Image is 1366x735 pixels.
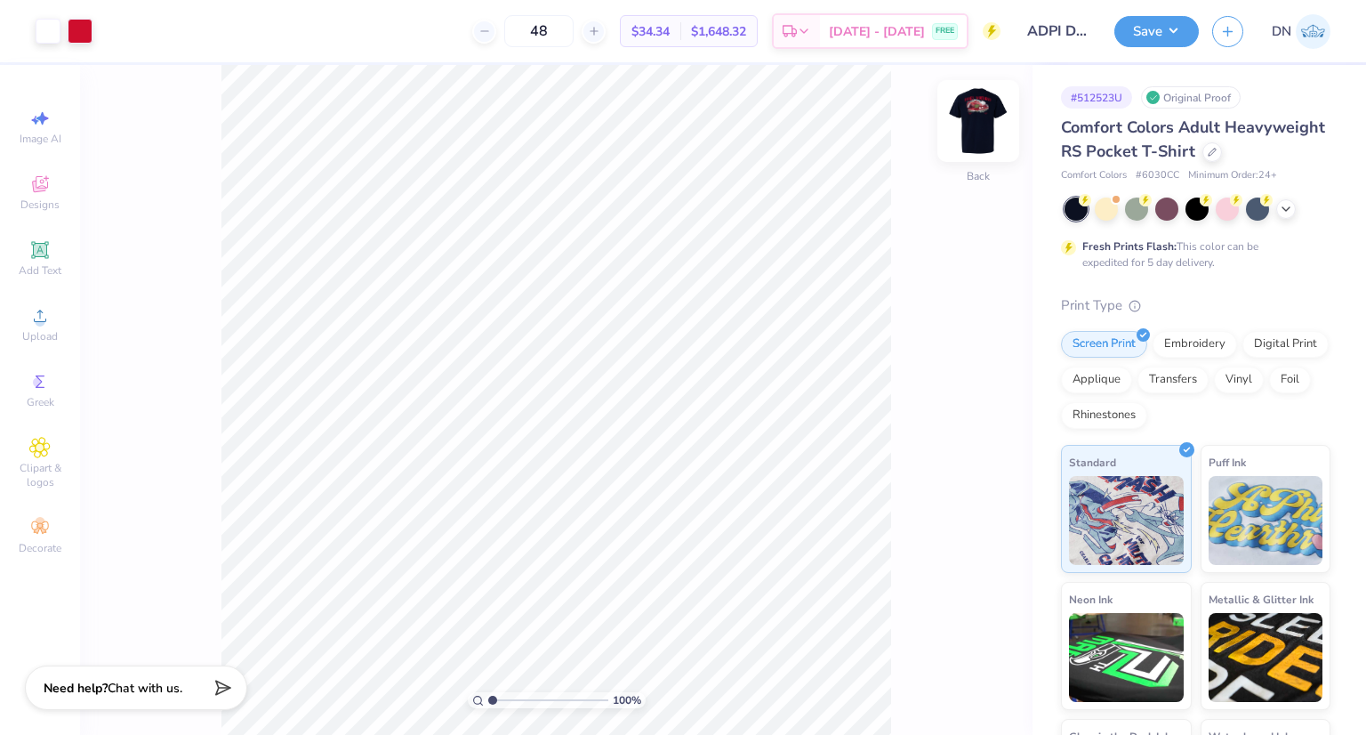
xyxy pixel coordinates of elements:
div: Digital Print [1242,331,1329,358]
input: – – [504,15,574,47]
span: Designs [20,198,60,212]
div: Vinyl [1214,367,1264,393]
div: Foil [1269,367,1311,393]
span: Metallic & Glitter Ink [1209,590,1314,609]
div: Original Proof [1141,86,1241,109]
img: Neon Ink [1069,613,1184,702]
div: Embroidery [1153,331,1237,358]
img: Puff Ink [1209,476,1323,565]
strong: Fresh Prints Flash: [1082,239,1177,254]
span: Puff Ink [1209,453,1246,472]
img: Metallic & Glitter Ink [1209,613,1323,702]
div: Transfers [1137,367,1209,393]
div: Applique [1061,367,1132,393]
span: [DATE] - [DATE] [829,22,925,41]
span: Comfort Colors Adult Heavyweight RS Pocket T-Shirt [1061,117,1325,162]
span: FREE [936,25,954,37]
span: Add Text [19,263,61,278]
span: Standard [1069,453,1116,472]
img: Back [943,85,1014,157]
span: Upload [22,329,58,343]
span: Neon Ink [1069,590,1113,609]
div: Back [967,168,990,184]
a: DN [1272,14,1330,49]
div: Print Type [1061,295,1330,316]
span: Decorate [19,541,61,555]
span: # 6030CC [1136,168,1179,183]
span: Clipart & logos [9,461,71,489]
img: Standard [1069,476,1184,565]
span: Comfort Colors [1061,168,1127,183]
div: This color can be expedited for 5 day delivery. [1082,238,1301,271]
span: DN [1272,21,1291,42]
input: Untitled Design [1014,13,1101,49]
span: 100 % [613,692,641,708]
span: $1,648.32 [691,22,746,41]
div: Rhinestones [1061,402,1147,429]
strong: Need help? [44,680,108,697]
span: $34.34 [631,22,670,41]
span: Chat with us. [108,680,182,697]
div: Screen Print [1061,331,1147,358]
button: Save [1114,16,1199,47]
img: Danielle Newport [1296,14,1330,49]
span: Greek [27,395,54,409]
span: Image AI [20,132,61,146]
span: Minimum Order: 24 + [1188,168,1277,183]
div: # 512523U [1061,86,1132,109]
